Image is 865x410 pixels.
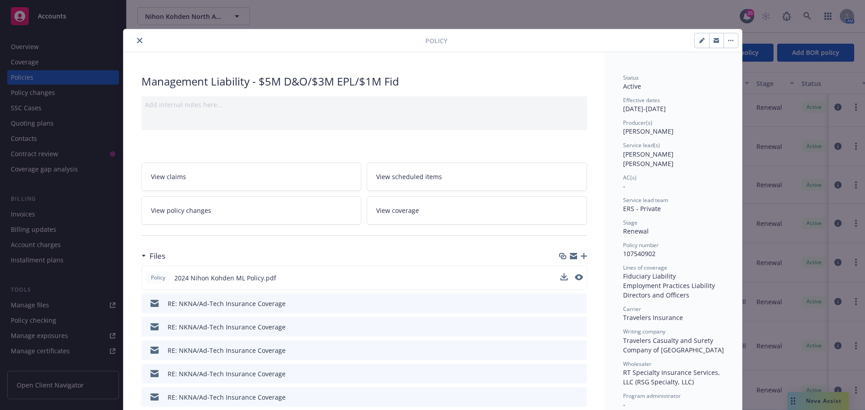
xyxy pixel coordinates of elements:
[141,74,587,89] div: Management Liability - $5M D&O/$3M EPL/$1M Fid
[151,172,186,181] span: View claims
[561,299,568,308] button: download file
[151,206,211,215] span: View policy changes
[623,249,656,258] span: 107540902
[149,274,167,282] span: Policy
[623,264,667,271] span: Lines of coverage
[623,96,660,104] span: Effective dates
[134,35,145,46] button: close
[623,392,681,400] span: Program administrator
[367,162,587,191] a: View scheduled items
[623,368,722,386] span: RT Specialty Insurance Services, LLC (RSG Specialty, LLC)
[376,206,419,215] span: View coverage
[623,360,651,368] span: Wholesaler
[623,82,641,90] span: Active
[575,369,583,378] button: preview file
[168,299,286,308] div: RE: NKNA/Ad-Tech Insurance Coverage
[623,336,724,354] span: Travelers Casualty and Surety Company of [GEOGRAPHIC_DATA]
[141,250,165,262] div: Files
[145,100,583,109] div: Add internal notes here...
[141,196,362,225] a: View policy changes
[623,328,665,335] span: Writing company
[367,196,587,225] a: View coverage
[623,204,661,213] span: ERS - Private
[575,346,583,355] button: preview file
[623,74,639,81] span: Status
[168,346,286,355] div: RE: NKNA/Ad-Tech Insurance Coverage
[575,322,583,332] button: preview file
[575,273,583,283] button: preview file
[425,36,447,45] span: Policy
[150,250,165,262] h3: Files
[560,273,568,280] button: download file
[623,96,724,113] div: [DATE] - [DATE]
[575,274,583,280] button: preview file
[623,141,660,149] span: Service lead(s)
[623,119,652,126] span: Producer(s)
[575,392,583,402] button: preview file
[623,227,649,235] span: Renewal
[561,322,568,332] button: download file
[168,369,286,378] div: RE: NKNA/Ad-Tech Insurance Coverage
[575,299,583,308] button: preview file
[623,241,659,249] span: Policy number
[623,150,675,168] span: [PERSON_NAME] [PERSON_NAME]
[623,281,724,290] div: Employment Practices Liability
[623,219,637,226] span: Stage
[168,392,286,402] div: RE: NKNA/Ad-Tech Insurance Coverage
[623,290,724,300] div: Directors and Officers
[560,273,568,283] button: download file
[376,172,442,181] span: View scheduled items
[561,392,568,402] button: download file
[141,162,362,191] a: View claims
[561,369,568,378] button: download file
[623,305,641,313] span: Carrier
[623,400,625,409] span: -
[174,273,276,283] span: 2024 Nihon Kohden ML Policy.pdf
[623,196,668,204] span: Service lead team
[623,174,637,181] span: AC(s)
[168,322,286,332] div: RE: NKNA/Ad-Tech Insurance Coverage
[623,313,683,322] span: Travelers Insurance
[561,346,568,355] button: download file
[623,127,674,135] span: [PERSON_NAME]
[623,182,625,190] span: -
[623,271,724,281] div: Fiduciary Liability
